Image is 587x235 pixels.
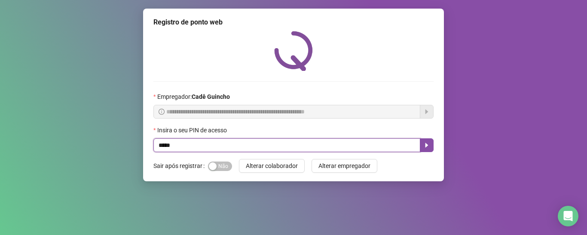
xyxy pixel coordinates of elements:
[153,17,434,27] div: Registro de ponto web
[312,159,377,173] button: Alterar empregador
[157,92,230,101] span: Empregador :
[153,159,208,173] label: Sair após registrar
[159,109,165,115] span: info-circle
[246,161,298,171] span: Alterar colaborador
[153,125,232,135] label: Insira o seu PIN de acesso
[423,142,430,149] span: caret-right
[318,161,370,171] span: Alterar empregador
[558,206,578,226] div: Open Intercom Messenger
[274,31,313,71] img: QRPoint
[192,93,230,100] strong: Cadê Guincho
[239,159,305,173] button: Alterar colaborador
